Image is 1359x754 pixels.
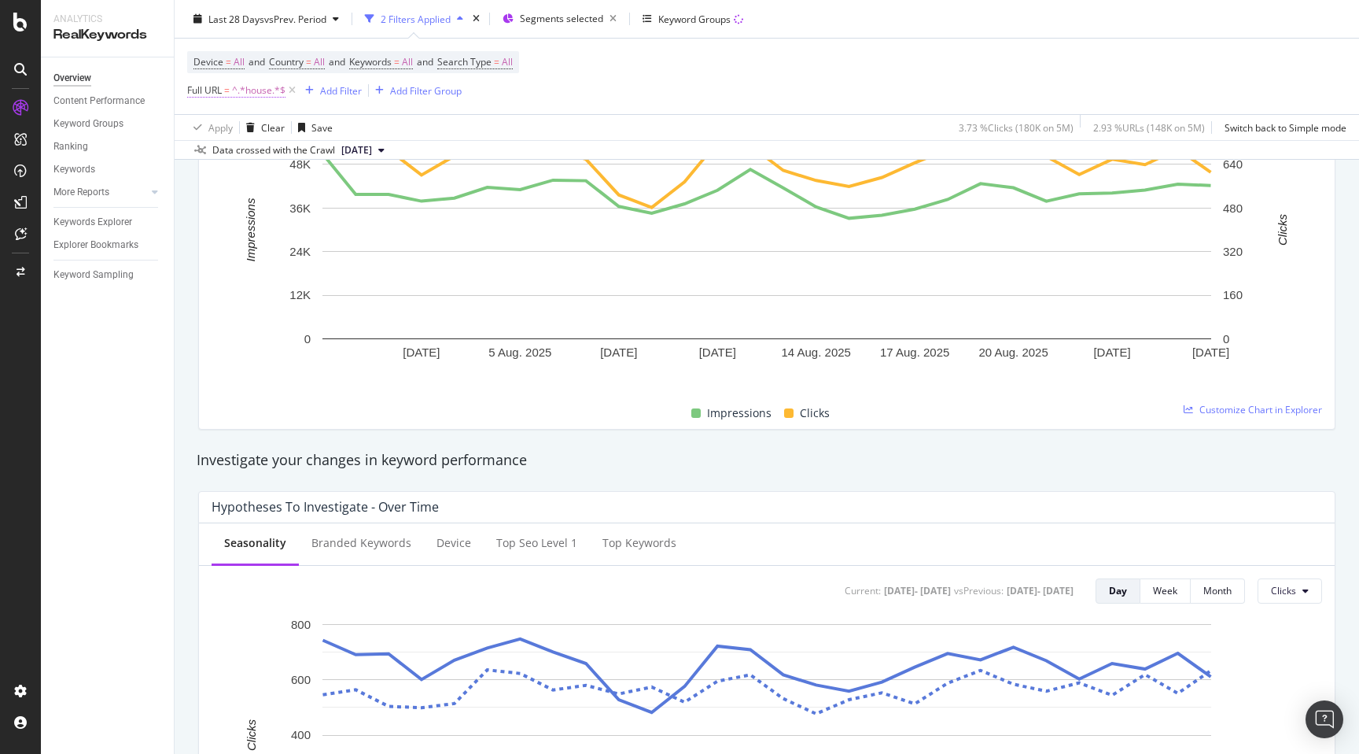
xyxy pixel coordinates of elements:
[244,198,257,261] text: Impressions
[291,728,311,741] text: 400
[1258,578,1322,604] button: Clicks
[320,83,362,97] div: Add Filter
[520,12,603,25] span: Segments selected
[232,79,285,102] span: ^.*house.*$
[359,6,470,31] button: 2 Filters Applied
[53,26,161,44] div: RealKeywords
[53,184,109,201] div: More Reports
[53,139,163,155] a: Ranking
[470,11,483,27] div: times
[1153,584,1177,597] div: Week
[417,55,433,68] span: and
[845,584,881,597] div: Current:
[1109,584,1127,597] div: Day
[1093,120,1205,134] div: 2.93 % URLs ( 148K on 5M )
[1203,584,1232,597] div: Month
[311,535,411,551] div: Branded Keywords
[53,70,163,87] a: Overview
[53,13,161,26] div: Analytics
[502,51,513,73] span: All
[1007,584,1074,597] div: [DATE] - [DATE]
[224,83,230,97] span: =
[245,719,258,750] text: Clicks
[369,81,462,100] button: Add Filter Group
[53,214,132,231] div: Keywords Explorer
[53,116,123,132] div: Keyword Groups
[1192,346,1229,359] text: [DATE]
[1140,578,1191,604] button: Week
[53,93,163,109] a: Content Performance
[884,584,951,597] div: [DATE] - [DATE]
[289,245,311,258] text: 24K
[600,346,637,359] text: [DATE]
[291,673,311,686] text: 600
[390,83,462,97] div: Add Filter Group
[978,346,1048,359] text: 20 Aug. 2025
[53,70,91,87] div: Overview
[292,115,333,140] button: Save
[1199,403,1322,416] span: Customize Chart in Explorer
[289,288,311,301] text: 12K
[349,55,392,68] span: Keywords
[311,120,333,134] div: Save
[53,184,147,201] a: More Reports
[402,51,413,73] span: All
[381,12,451,25] div: 2 Filters Applied
[197,450,1337,471] div: Investigate your changes in keyword performance
[699,346,736,359] text: [DATE]
[208,120,233,134] div: Apply
[1096,578,1140,604] button: Day
[496,535,577,551] div: Top seo Level 1
[53,161,95,178] div: Keywords
[1191,578,1245,604] button: Month
[53,237,163,253] a: Explorer Bookmarks
[1223,288,1243,301] text: 160
[959,120,1074,134] div: 3.73 % Clicks ( 180K on 5M )
[1225,120,1346,134] div: Switch back to Simple mode
[488,346,551,359] text: 5 Aug. 2025
[437,55,492,68] span: Search Type
[1093,346,1130,359] text: [DATE]
[226,55,231,68] span: =
[212,143,335,157] div: Data crossed with the Crawl
[800,404,830,423] span: Clicks
[394,55,400,68] span: =
[880,346,949,359] text: 17 Aug. 2025
[658,12,731,25] div: Keyword Groups
[289,201,311,215] text: 36K
[496,6,623,31] button: Segments selected
[1223,245,1243,258] text: 320
[1271,584,1296,597] span: Clicks
[636,6,749,31] button: Keyword Groups
[53,267,163,283] a: Keyword Sampling
[1218,115,1346,140] button: Switch back to Simple mode
[53,237,138,253] div: Explorer Bookmarks
[494,55,499,68] span: =
[329,55,345,68] span: and
[707,404,772,423] span: Impressions
[341,143,372,157] span: 2025 Aug. 4th
[187,6,345,31] button: Last 28 DaysvsPrev. Period
[403,346,440,359] text: [DATE]
[1223,157,1243,171] text: 640
[264,12,326,25] span: vs Prev. Period
[335,141,391,160] button: [DATE]
[291,617,311,630] text: 800
[261,120,285,134] div: Clear
[249,55,265,68] span: and
[289,157,311,171] text: 48K
[1223,332,1229,346] text: 0
[53,116,163,132] a: Keyword Groups
[53,161,163,178] a: Keywords
[208,12,264,25] span: Last 28 Days
[53,93,145,109] div: Content Performance
[224,535,286,551] div: Seasonality
[212,113,1322,386] svg: A chart.
[1223,201,1243,215] text: 480
[269,55,304,68] span: Country
[304,332,311,346] text: 0
[53,139,88,155] div: Ranking
[240,115,285,140] button: Clear
[306,55,311,68] span: =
